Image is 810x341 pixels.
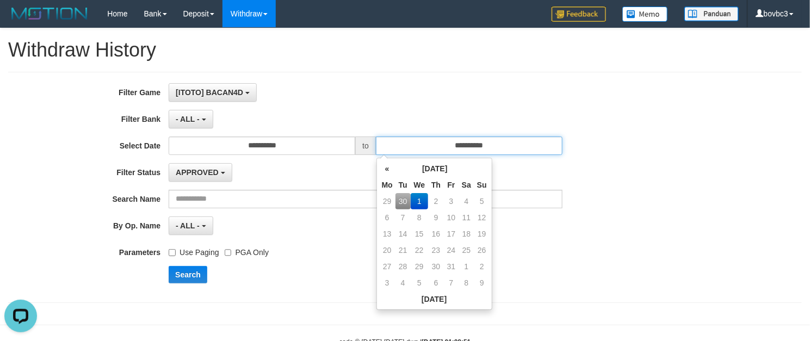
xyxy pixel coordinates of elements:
[552,7,606,22] img: Feedback.jpg
[395,193,411,209] td: 30
[395,258,411,275] td: 28
[379,209,395,226] td: 6
[474,275,490,291] td: 9
[459,242,474,258] td: 25
[169,163,232,182] button: APPROVED
[379,177,395,193] th: Mo
[474,177,490,193] th: Su
[379,160,395,177] th: «
[411,275,429,291] td: 5
[169,83,257,102] button: [ITOTO] BACAN4D
[395,275,411,291] td: 4
[411,177,429,193] th: We
[474,226,490,242] td: 19
[395,160,474,177] th: [DATE]
[8,5,91,22] img: MOTION_logo.png
[379,242,395,258] td: 20
[428,242,444,258] td: 23
[459,226,474,242] td: 18
[169,249,176,256] input: Use Paging
[355,137,376,155] span: to
[395,242,411,258] td: 21
[474,258,490,275] td: 2
[176,221,200,230] span: - ALL -
[428,177,444,193] th: Th
[225,243,269,258] label: PGA Only
[428,209,444,226] td: 9
[379,226,395,242] td: 13
[176,115,200,123] span: - ALL -
[459,177,474,193] th: Sa
[411,258,429,275] td: 29
[459,193,474,209] td: 4
[395,226,411,242] td: 14
[395,209,411,226] td: 7
[176,88,243,97] span: [ITOTO] BACAN4D
[395,177,411,193] th: Tu
[428,226,444,242] td: 16
[428,275,444,291] td: 6
[444,226,459,242] td: 17
[411,226,429,242] td: 15
[622,7,668,22] img: Button%20Memo.svg
[225,249,232,256] input: PGA Only
[474,193,490,209] td: 5
[169,216,213,235] button: - ALL -
[4,4,37,37] button: Open LiveChat chat widget
[428,258,444,275] td: 30
[169,243,219,258] label: Use Paging
[444,242,459,258] td: 24
[169,266,207,283] button: Search
[169,110,213,128] button: - ALL -
[176,168,219,177] span: APPROVED
[474,209,490,226] td: 12
[428,193,444,209] td: 2
[444,275,459,291] td: 7
[444,209,459,226] td: 10
[411,242,429,258] td: 22
[8,39,802,61] h1: Withdraw History
[444,258,459,275] td: 31
[444,193,459,209] td: 3
[474,242,490,258] td: 26
[379,291,490,307] th: [DATE]
[379,258,395,275] td: 27
[459,275,474,291] td: 8
[459,258,474,275] td: 1
[444,177,459,193] th: Fr
[411,209,429,226] td: 8
[379,275,395,291] td: 3
[684,7,739,21] img: panduan.png
[411,193,429,209] td: 1
[379,193,395,209] td: 29
[459,209,474,226] td: 11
